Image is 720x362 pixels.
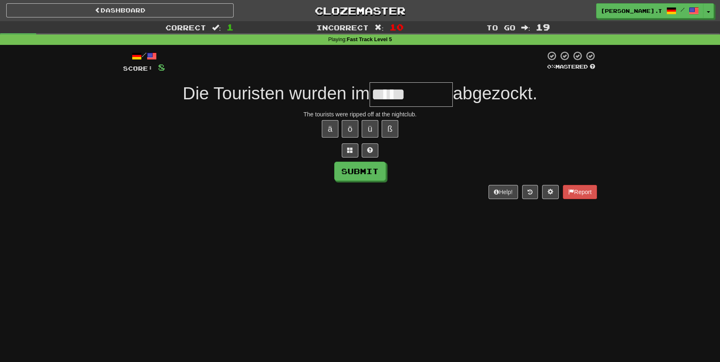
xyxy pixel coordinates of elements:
[123,65,153,72] span: Score:
[545,63,597,71] div: Mastered
[601,7,662,15] span: [PERSON_NAME].tang
[522,185,538,199] button: Round history (alt+y)
[488,185,518,199] button: Help!
[347,37,392,42] strong: Fast Track Level 5
[334,162,386,181] button: Submit
[486,23,515,32] span: To go
[362,120,378,138] button: ü
[382,120,398,138] button: ß
[681,7,685,12] span: /
[453,84,537,103] span: abgezockt.
[596,3,703,18] a: [PERSON_NAME].tang /
[563,185,597,199] button: Report
[316,23,369,32] span: Incorrect
[227,22,234,32] span: 1
[123,51,165,61] div: /
[390,22,404,32] span: 10
[536,22,550,32] span: 19
[342,143,358,158] button: Switch sentence to multiple choice alt+p
[165,23,206,32] span: Correct
[322,120,338,138] button: ä
[246,3,473,18] a: Clozemaster
[547,63,555,70] span: 0 %
[212,24,221,31] span: :
[342,120,358,138] button: ö
[183,84,370,103] span: Die Touristen wurden im
[521,24,530,31] span: :
[158,62,165,72] span: 8
[6,3,234,17] a: Dashboard
[362,143,378,158] button: Single letter hint - you only get 1 per sentence and score half the points! alt+h
[123,110,597,118] div: The tourists were ripped off at the nightclub.
[375,24,384,31] span: :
